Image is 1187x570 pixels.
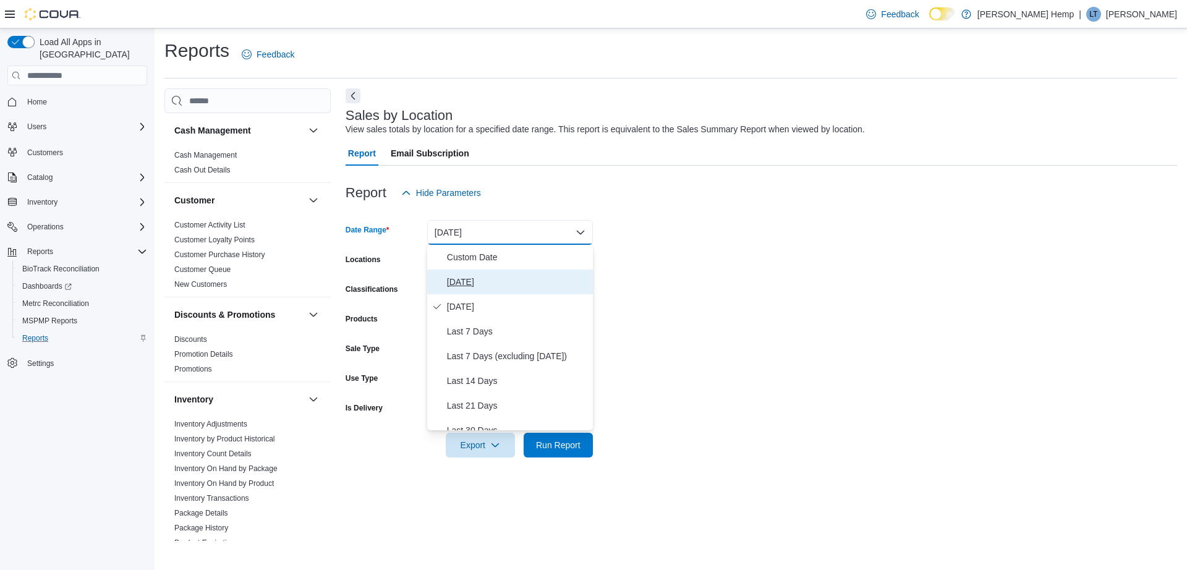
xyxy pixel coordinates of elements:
button: [DATE] [427,220,593,245]
span: Settings [27,359,54,368]
span: Inventory On Hand by Product [174,479,274,488]
h3: Discounts & Promotions [174,308,275,321]
span: Inventory Transactions [174,493,249,503]
h1: Reports [164,38,229,63]
input: Dark Mode [929,7,955,20]
span: Dashboards [17,279,147,294]
button: Reports [22,244,58,259]
button: Inventory [22,195,62,210]
a: Home [22,95,52,109]
span: Inventory [27,197,57,207]
a: Feedback [237,42,299,67]
button: Inventory [2,194,152,211]
label: Use Type [346,373,378,383]
button: Home [2,93,152,111]
button: Export [446,433,515,457]
span: Reports [27,247,53,257]
label: Sale Type [346,344,380,354]
a: New Customers [174,280,227,289]
p: [PERSON_NAME] Hemp [977,7,1074,22]
a: Customer Queue [174,265,231,274]
label: Locations [346,255,381,265]
a: Inventory by Product Historical [174,435,275,443]
span: New Customers [174,279,227,289]
div: Discounts & Promotions [164,332,331,381]
button: Customer [306,193,321,208]
span: Users [27,122,46,132]
span: Metrc Reconciliation [22,299,89,308]
span: MSPMP Reports [22,316,77,326]
span: Users [22,119,147,134]
span: LT [1089,7,1097,22]
a: Promotion Details [174,350,233,359]
a: Customer Activity List [174,221,245,229]
h3: Customer [174,194,215,206]
button: Inventory [306,392,321,407]
h3: Sales by Location [346,108,453,123]
button: Customers [2,143,152,161]
button: Users [2,118,152,135]
span: Operations [22,219,147,234]
button: Cash Management [174,124,304,137]
a: Metrc Reconciliation [17,296,94,311]
span: Reports [22,244,147,259]
span: MSPMP Reports [17,313,147,328]
span: Promotions [174,364,212,374]
button: Cash Management [306,123,321,138]
span: Customers [22,144,147,160]
span: Last 7 Days [447,324,588,339]
span: Home [22,94,147,109]
a: Inventory Transactions [174,494,249,503]
h3: Inventory [174,393,213,406]
span: Custom Date [447,250,588,265]
span: BioTrack Reconciliation [22,264,100,274]
span: Customer Loyalty Points [174,235,255,245]
button: BioTrack Reconciliation [12,260,152,278]
a: Customer Purchase History [174,250,265,259]
span: Last 30 Days [447,423,588,438]
span: Export [453,433,508,457]
span: Operations [27,222,64,232]
button: Operations [22,219,69,234]
button: Next [346,88,360,103]
span: Package History [174,523,228,533]
span: Load All Apps in [GEOGRAPHIC_DATA] [35,36,147,61]
span: Settings [22,355,147,371]
img: Cova [25,8,80,20]
span: Inventory [22,195,147,210]
button: Run Report [524,433,593,457]
button: Hide Parameters [396,181,486,205]
a: Settings [22,356,59,371]
span: Catalog [27,172,53,182]
span: Cash Out Details [174,165,231,175]
button: Operations [2,218,152,236]
a: Cash Management [174,151,237,160]
button: Metrc Reconciliation [12,295,152,312]
span: Promotion Details [174,349,233,359]
a: Cash Out Details [174,166,231,174]
a: Product Expirations [174,538,239,547]
button: Customer [174,194,304,206]
h3: Report [346,185,386,200]
span: Last 7 Days (excluding [DATE]) [447,349,588,364]
a: Customers [22,145,68,160]
a: Dashboards [17,279,77,294]
a: Discounts [174,335,207,344]
span: Feedback [881,8,919,20]
a: Package History [174,524,228,532]
span: [DATE] [447,299,588,314]
div: Cash Management [164,148,331,182]
button: Reports [12,330,152,347]
span: Cash Management [174,150,237,160]
a: MSPMP Reports [17,313,82,328]
button: Users [22,119,51,134]
span: Feedback [257,48,294,61]
a: Inventory On Hand by Package [174,464,278,473]
a: Inventory On Hand by Product [174,479,274,488]
span: Email Subscription [391,141,469,166]
a: Promotions [174,365,212,373]
span: Customer Activity List [174,220,245,230]
span: Dashboards [22,281,72,291]
span: Dark Mode [929,20,930,21]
